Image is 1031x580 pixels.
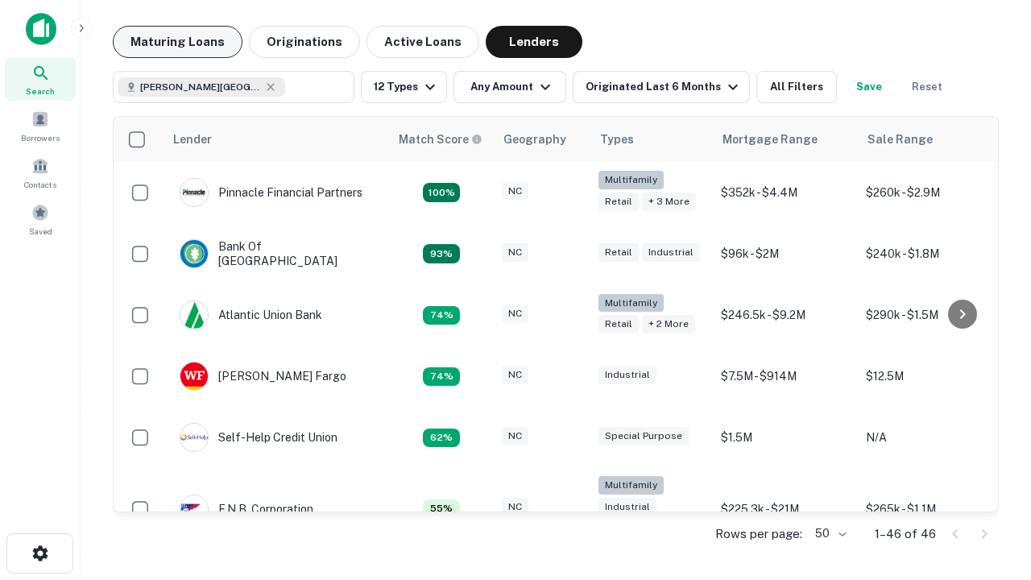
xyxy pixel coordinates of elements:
p: Rows per page: [715,524,802,544]
a: Contacts [5,151,76,194]
a: Borrowers [5,104,76,147]
span: Borrowers [21,131,60,144]
p: 1–46 of 46 [875,524,936,544]
div: Special Purpose [598,427,689,445]
button: Originated Last 6 Months [573,71,750,103]
button: Originations [249,26,360,58]
th: Mortgage Range [713,117,858,162]
div: Matching Properties: 12, hasApolloMatch: undefined [423,306,460,325]
div: Industrial [642,243,700,262]
th: Lender [164,117,389,162]
td: $246.5k - $9.2M [713,284,858,346]
th: Sale Range [858,117,1003,162]
td: $260k - $2.9M [858,162,1003,223]
td: $1.5M [713,407,858,468]
img: picture [180,301,208,329]
td: $265k - $1.1M [858,468,1003,549]
div: [PERSON_NAME] Fargo [180,362,346,391]
td: $7.5M - $914M [713,346,858,407]
th: Geography [494,117,590,162]
img: picture [180,179,208,206]
div: Matching Properties: 10, hasApolloMatch: undefined [423,429,460,448]
td: $225.3k - $21M [713,468,858,549]
img: capitalize-icon.png [26,13,56,45]
div: Types [600,130,634,149]
span: Contacts [24,178,56,191]
div: Matching Properties: 15, hasApolloMatch: undefined [423,244,460,263]
img: picture [180,495,208,523]
img: picture [180,424,208,451]
div: Matching Properties: 9, hasApolloMatch: undefined [423,499,460,519]
div: F.n.b. Corporation [180,495,313,524]
button: 12 Types [361,71,447,103]
div: Capitalize uses an advanced AI algorithm to match your search with the best lender. The match sco... [399,130,482,148]
div: Multifamily [598,476,664,495]
div: Retail [598,243,639,262]
div: Matching Properties: 29, hasApolloMatch: undefined [423,183,460,202]
div: Retail [598,315,639,333]
div: Matching Properties: 12, hasApolloMatch: undefined [423,367,460,387]
div: NC [502,366,528,384]
td: $96k - $2M [713,223,858,284]
div: Multifamily [598,294,664,313]
div: Retail [598,193,639,211]
th: Types [590,117,713,162]
a: Search [5,57,76,101]
span: Saved [29,225,52,238]
td: $352k - $4.4M [713,162,858,223]
div: NC [502,498,528,516]
img: picture [180,240,208,267]
button: Any Amount [453,71,566,103]
iframe: Chat Widget [950,400,1031,477]
button: Reset [901,71,953,103]
span: Search [26,85,55,97]
div: Multifamily [598,171,664,189]
div: 50 [809,522,849,545]
h6: Match Score [399,130,479,148]
th: Capitalize uses an advanced AI algorithm to match your search with the best lender. The match sco... [389,117,494,162]
div: Pinnacle Financial Partners [180,178,362,207]
img: picture [180,362,208,390]
div: + 3 more [642,193,696,211]
div: Atlantic Union Bank [180,300,322,329]
div: Self-help Credit Union [180,423,337,452]
div: Bank Of [GEOGRAPHIC_DATA] [180,239,373,268]
button: All Filters [756,71,837,103]
div: Industrial [598,498,656,516]
button: Maturing Loans [113,26,242,58]
td: N/A [858,407,1003,468]
td: $12.5M [858,346,1003,407]
div: NC [502,427,528,445]
a: Saved [5,197,76,241]
button: Active Loans [366,26,479,58]
div: Sale Range [867,130,933,149]
div: NC [502,243,528,262]
div: Mortgage Range [723,130,818,149]
button: Save your search to get updates of matches that match your search criteria. [843,71,895,103]
div: + 2 more [642,315,695,333]
div: Originated Last 6 Months [586,77,743,97]
span: [PERSON_NAME][GEOGRAPHIC_DATA], [GEOGRAPHIC_DATA] [140,80,261,94]
td: $240k - $1.8M [858,223,1003,284]
div: NC [502,182,528,201]
td: $290k - $1.5M [858,284,1003,346]
div: Lender [173,130,212,149]
button: Lenders [486,26,582,58]
div: Industrial [598,366,656,384]
div: NC [502,304,528,323]
div: Geography [503,130,566,149]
